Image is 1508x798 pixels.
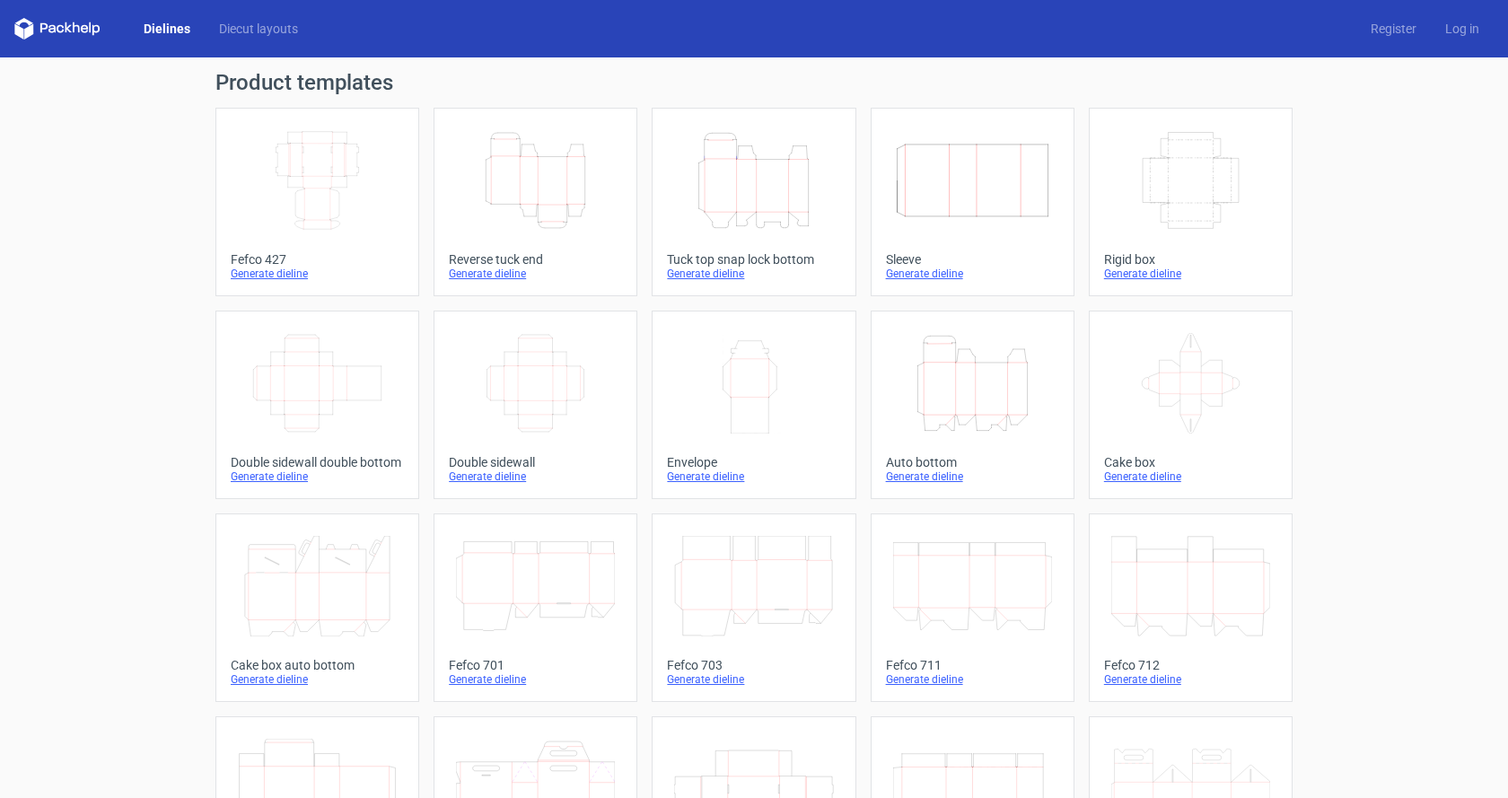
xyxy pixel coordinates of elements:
a: Auto bottomGenerate dieline [871,311,1074,499]
a: Reverse tuck endGenerate dieline [434,108,637,296]
div: Generate dieline [449,672,622,687]
a: Log in [1431,20,1494,38]
div: Generate dieline [231,672,404,687]
a: Rigid boxGenerate dieline [1089,108,1293,296]
div: Generate dieline [1104,267,1277,281]
div: Generate dieline [886,672,1059,687]
a: Diecut layouts [205,20,312,38]
div: Generate dieline [231,267,404,281]
div: Generate dieline [886,469,1059,484]
div: Generate dieline [667,672,840,687]
a: Cake box auto bottomGenerate dieline [215,513,419,702]
a: Fefco 703Generate dieline [652,513,855,702]
a: Cake boxGenerate dieline [1089,311,1293,499]
a: Double sidewall double bottomGenerate dieline [215,311,419,499]
div: Generate dieline [667,267,840,281]
div: Fefco 427 [231,252,404,267]
a: Register [1356,20,1431,38]
div: Generate dieline [1104,672,1277,687]
div: Cake box [1104,455,1277,469]
div: Cake box auto bottom [231,658,404,672]
div: Generate dieline [449,469,622,484]
div: Generate dieline [231,469,404,484]
div: Tuck top snap lock bottom [667,252,840,267]
div: Auto bottom [886,455,1059,469]
a: Fefco 427Generate dieline [215,108,419,296]
div: Envelope [667,455,840,469]
div: Sleeve [886,252,1059,267]
div: Double sidewall [449,455,622,469]
div: Fefco 712 [1104,658,1277,672]
div: Fefco 703 [667,658,840,672]
div: Fefco 711 [886,658,1059,672]
div: Double sidewall double bottom [231,455,404,469]
a: Fefco 701Generate dieline [434,513,637,702]
div: Generate dieline [449,267,622,281]
a: SleeveGenerate dieline [871,108,1074,296]
div: Generate dieline [1104,469,1277,484]
a: EnvelopeGenerate dieline [652,311,855,499]
div: Generate dieline [886,267,1059,281]
a: Fefco 712Generate dieline [1089,513,1293,702]
div: Reverse tuck end [449,252,622,267]
a: Fefco 711Generate dieline [871,513,1074,702]
a: Double sidewallGenerate dieline [434,311,637,499]
div: Rigid box [1104,252,1277,267]
a: Dielines [129,20,205,38]
a: Tuck top snap lock bottomGenerate dieline [652,108,855,296]
div: Generate dieline [667,469,840,484]
div: Fefco 701 [449,658,622,672]
h1: Product templates [215,72,1293,93]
